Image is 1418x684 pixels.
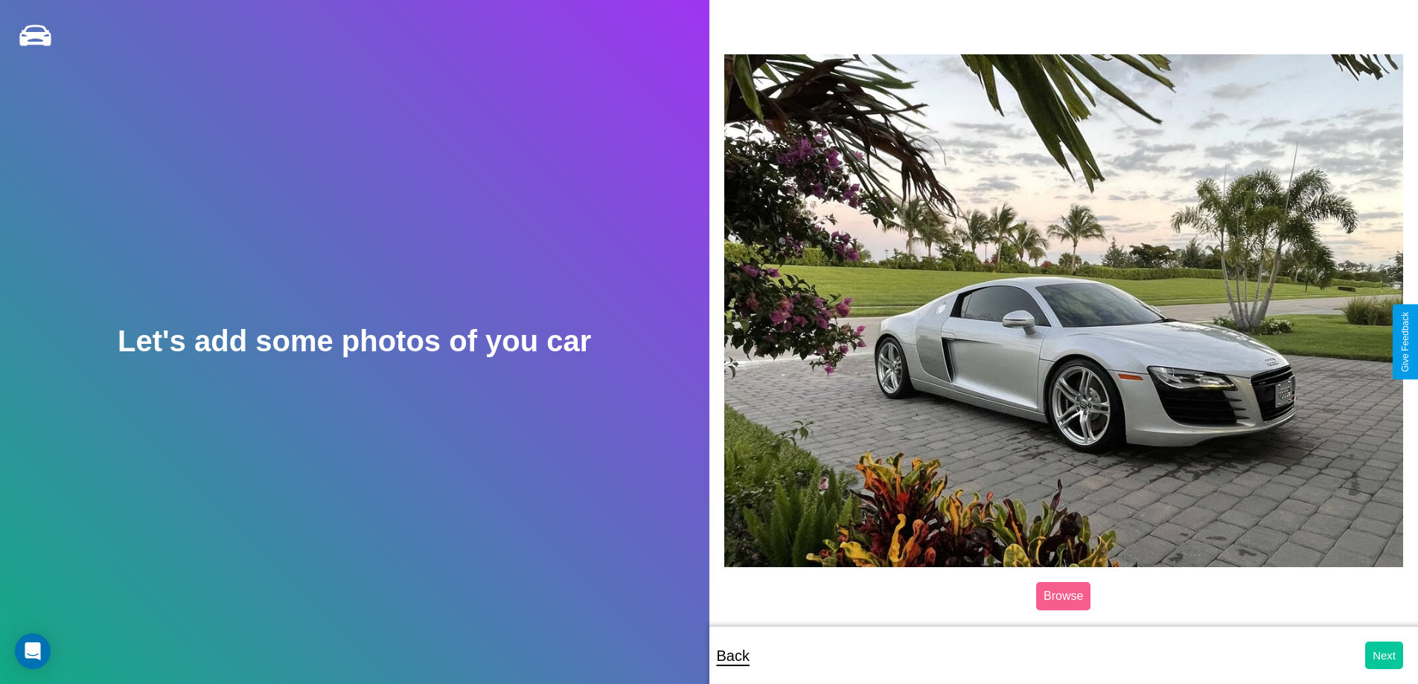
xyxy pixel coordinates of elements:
[717,642,750,669] p: Back
[1365,642,1403,669] button: Next
[1036,582,1090,610] label: Browse
[118,325,591,358] h2: Let's add some photos of you car
[15,633,51,669] div: Open Intercom Messenger
[1400,312,1411,372] div: Give Feedback
[724,54,1404,566] img: posted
